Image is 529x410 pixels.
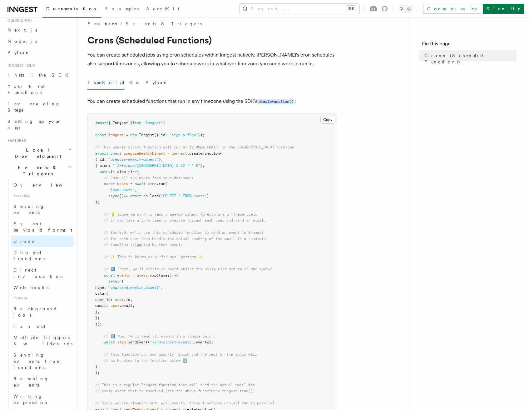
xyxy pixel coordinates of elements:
span: Fan out [13,324,45,329]
span: new [130,133,137,137]
span: { [176,273,178,277]
span: : [165,133,167,137]
span: , [97,310,100,314]
span: Your first Functions [7,84,45,95]
span: "inngest" [143,121,163,125]
span: => [132,169,137,174]
button: Events & Triggers [5,162,73,179]
span: } [159,157,161,162]
a: Background jobs [11,303,73,321]
span: await [135,182,146,186]
a: Batching events [11,373,73,391]
span: : [106,303,108,308]
span: , [161,157,163,162]
span: .email [119,303,132,308]
span: ( [148,340,150,344]
span: .id [124,297,130,302]
span: .map [148,273,156,277]
h1: Crons (Scheduled Functions) [87,34,337,46]
span: Crons [13,239,34,244]
span: Local Development [5,147,68,159]
a: Crons (Scheduled Functions) [422,50,517,67]
span: "TZ=Europe/[GEOGRAPHIC_DATA] 0 12 * * 5" [113,163,200,168]
span: Quick start [5,18,32,23]
span: .sendEvent [126,340,148,344]
span: "app/send.weekly.digest" [108,285,161,290]
span: Crons (Scheduled Functions) [424,52,517,65]
span: // function triggered by that event. [104,242,183,247]
span: user [115,297,124,302]
span: { id [95,157,104,162]
span: Essentials [11,191,73,201]
span: async [100,169,111,174]
a: Multiple triggers & wildcards [11,332,73,349]
span: const [104,273,115,277]
span: }; [95,316,100,320]
span: // 1️⃣ First, we'll create an event object for every user return in the query: [104,267,273,271]
span: Examples [105,6,139,11]
span: : [104,291,106,296]
a: Sign Up [483,4,524,14]
span: ({ step }) [111,169,132,174]
span: ) [207,194,209,198]
span: email [95,303,106,308]
span: Install the SDK [7,72,72,77]
span: , [161,285,163,290]
span: = [167,151,170,156]
span: : [108,163,111,168]
span: users [117,182,128,186]
span: Delayed functions [13,250,45,261]
span: Next.js [7,27,37,32]
span: Writing expression [13,394,49,405]
span: { cron [95,163,108,168]
span: prepareWeeklyDigest [124,151,165,156]
a: Install the SDK [5,69,73,81]
button: Toggle dark mode [398,5,413,12]
span: Direct invocation [13,267,65,279]
span: Sending events [13,204,45,215]
span: // every event that is received (see the above function's inngest.send()) [95,389,255,393]
span: AgentKit [146,6,179,11]
a: Writing expression [11,391,73,408]
a: Sending events [11,201,73,218]
h4: On this page [422,40,517,50]
span: ); [95,371,100,375]
span: Documentation [46,6,98,11]
span: step [148,182,156,186]
span: } [95,310,97,314]
span: "send-digest-events" [150,340,194,344]
a: Event payload format [11,218,73,236]
a: Documentation [42,2,101,17]
span: // 2️⃣ Now, we'll send all events in a single batch: [104,334,216,338]
a: createFunction() [257,98,294,104]
span: return [108,279,121,283]
span: data [95,291,104,296]
button: Go [129,76,141,90]
a: Node.js [5,36,73,47]
span: = [130,182,132,186]
span: ((user) [156,273,172,277]
a: Contact sales [423,4,480,14]
span: = [132,273,135,277]
span: Inngest tour [5,63,35,68]
span: // Load all the users from your database: [104,176,194,180]
button: TypeScript [87,76,124,90]
span: // it may take a long time to iterate through each user and send an email. [104,218,266,222]
button: Python [146,76,168,90]
a: Setting up your app [5,116,73,133]
span: // Since we are "fanning out" with events, these functions can all run in parallel [95,401,274,405]
a: Events & Triggers [126,21,202,27]
a: Webhooks [11,282,73,293]
span: Node.js [7,39,37,44]
span: async [108,194,119,198]
a: Fan out [11,321,73,332]
span: // This function can now quickly finish and the rest of the logic will [104,352,257,357]
span: Webhooks [13,285,48,290]
span: inngest [172,151,187,156]
span: from [132,121,141,125]
span: await [130,194,141,198]
span: // ✨ This is known as a "fan-out" pattern ✨ [104,255,203,259]
span: , [132,303,135,308]
span: Python [7,50,30,55]
span: ({ id [154,133,165,137]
